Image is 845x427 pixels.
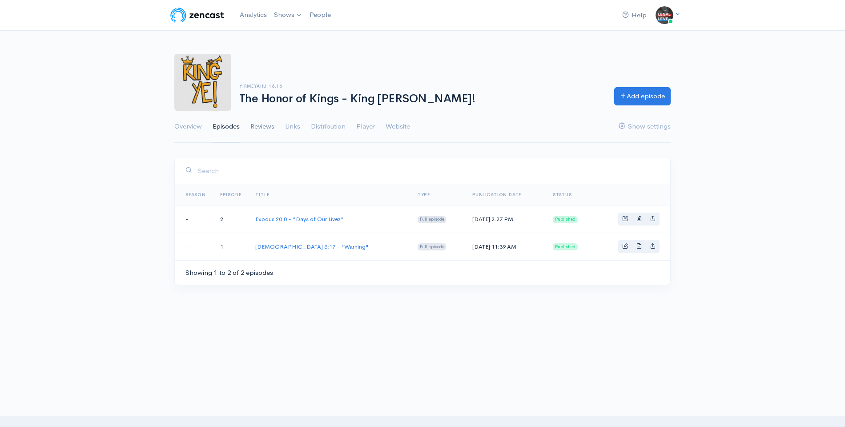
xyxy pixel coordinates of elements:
a: Overview [174,111,202,143]
td: 2 [213,205,249,233]
img: ... [656,6,673,24]
a: Episode [220,192,241,197]
img: ZenCast Logo [169,6,225,24]
span: Published [553,243,578,250]
a: Player [356,111,375,143]
div: Showing 1 to 2 of 2 episodes [185,268,273,278]
td: - [175,205,213,233]
span: Full episode [418,216,447,223]
a: Episodes [213,111,240,143]
a: Publication date [472,192,522,197]
span: Published [553,216,578,223]
a: Analytics [236,5,270,24]
a: Reviews [250,111,274,143]
a: Show settings [619,111,671,143]
a: Add episode [614,87,671,105]
input: Search [197,161,660,180]
td: 1 [213,233,249,260]
a: [DEMOGRAPHIC_DATA] 3:17 - "Warning" [255,243,369,250]
div: Basic example [618,240,660,253]
a: People [306,5,334,24]
a: Website [386,111,410,143]
a: Season [185,192,206,197]
td: - [175,233,213,260]
a: Distribution [311,111,346,143]
a: Type [418,192,430,197]
a: Help [619,6,650,25]
div: Basic example [618,213,660,226]
h6: YirmeYAHu 16:16 [239,84,604,89]
td: [DATE] 2:27 PM [465,205,546,233]
a: Exodus 20:8 - "Days of Our Livez" [255,215,344,223]
a: Shows [270,5,306,25]
h1: The Honor of Kings - King [PERSON_NAME]! [239,93,604,105]
a: Title [255,192,269,197]
span: Full episode [418,243,447,250]
span: Status [553,192,572,197]
a: Links [285,111,300,143]
td: [DATE] 11:39 AM [465,233,546,260]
